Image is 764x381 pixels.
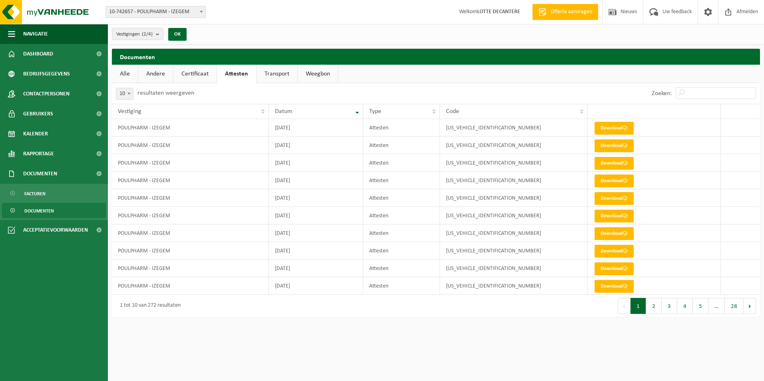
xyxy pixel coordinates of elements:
[595,245,634,258] a: Download
[446,108,459,115] span: Code
[363,207,440,224] td: Attesten
[23,104,53,124] span: Gebruikers
[677,298,693,314] button: 4
[440,277,588,295] td: [US_VEHICLE_IDENTIFICATION_NUMBER]
[112,65,138,83] a: Alle
[105,6,206,18] span: 10-742657 - POULPHARM - IZEGEM
[595,122,634,135] a: Download
[275,108,292,115] span: Datum
[440,172,588,189] td: [US_VEHICLE_IDENTIFICATION_NUMBER]
[116,88,133,99] span: 10
[744,298,756,314] button: Next
[269,137,363,154] td: [DATE]
[363,242,440,260] td: Attesten
[725,298,744,314] button: 28
[646,298,662,314] button: 2
[142,32,153,37] count: (2/4)
[112,242,269,260] td: POULPHARM - IZEGEM
[23,124,48,144] span: Kalender
[693,298,708,314] button: 5
[269,260,363,277] td: [DATE]
[138,65,173,83] a: Andere
[363,154,440,172] td: Attesten
[298,65,338,83] a: Weegbon
[708,298,725,314] span: …
[595,262,634,275] a: Download
[23,144,54,164] span: Rapportage
[112,172,269,189] td: POULPHARM - IZEGEM
[168,28,187,41] button: OK
[269,189,363,207] td: [DATE]
[23,24,48,44] span: Navigatie
[631,298,646,314] button: 1
[363,189,440,207] td: Attesten
[595,280,634,293] a: Download
[532,4,598,20] a: Offerte aanvragen
[440,242,588,260] td: [US_VEHICLE_IDENTIFICATION_NUMBER]
[363,260,440,277] td: Attesten
[440,137,588,154] td: [US_VEHICLE_IDENTIFICATION_NUMBER]
[112,260,269,277] td: POULPHARM - IZEGEM
[24,203,54,218] span: Documenten
[440,154,588,172] td: [US_VEHICLE_IDENTIFICATION_NUMBER]
[595,210,634,222] a: Download
[363,172,440,189] td: Attesten
[23,84,70,104] span: Contactpersonen
[269,172,363,189] td: [DATE]
[116,299,181,313] div: 1 tot 10 van 272 resultaten
[269,224,363,242] td: [DATE]
[112,189,269,207] td: POULPHARM - IZEGEM
[269,207,363,224] td: [DATE]
[595,227,634,240] a: Download
[269,242,363,260] td: [DATE]
[257,65,297,83] a: Transport
[116,88,133,100] span: 10
[137,90,194,96] label: resultaten weergeven
[440,207,588,224] td: [US_VEHICLE_IDENTIFICATION_NUMBER]
[112,154,269,172] td: POULPHARM - IZEGEM
[24,186,46,201] span: Facturen
[440,224,588,242] td: [US_VEHICLE_IDENTIFICATION_NUMBER]
[2,203,106,218] a: Documenten
[112,28,163,40] button: Vestigingen(2/4)
[477,9,520,15] strong: LOTTE DECANTERE
[269,154,363,172] td: [DATE]
[269,277,363,295] td: [DATE]
[112,277,269,295] td: POULPHARM - IZEGEM
[595,157,634,170] a: Download
[118,108,141,115] span: Vestiging
[106,6,205,18] span: 10-742657 - POULPHARM - IZEGEM
[662,298,677,314] button: 3
[23,44,53,64] span: Dashboard
[549,8,594,16] span: Offerte aanvragen
[652,90,672,97] label: Zoeken:
[112,119,269,137] td: POULPHARM - IZEGEM
[595,192,634,205] a: Download
[595,139,634,152] a: Download
[112,207,269,224] td: POULPHARM - IZEGEM
[363,137,440,154] td: Attesten
[23,64,70,84] span: Bedrijfsgegevens
[2,186,106,201] a: Facturen
[440,260,588,277] td: [US_VEHICLE_IDENTIFICATION_NUMBER]
[363,224,440,242] td: Attesten
[269,119,363,137] td: [DATE]
[369,108,381,115] span: Type
[440,119,588,137] td: [US_VEHICLE_IDENTIFICATION_NUMBER]
[23,220,88,240] span: Acceptatievoorwaarden
[112,224,269,242] td: POULPHARM - IZEGEM
[217,65,256,83] a: Attesten
[173,65,217,83] a: Certificaat
[595,175,634,187] a: Download
[440,189,588,207] td: [US_VEHICLE_IDENTIFICATION_NUMBER]
[112,137,269,154] td: POULPHARM - IZEGEM
[363,119,440,137] td: Attesten
[112,49,760,64] h2: Documenten
[363,277,440,295] td: Attesten
[618,298,631,314] button: Previous
[116,28,153,40] span: Vestigingen
[23,164,57,184] span: Documenten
